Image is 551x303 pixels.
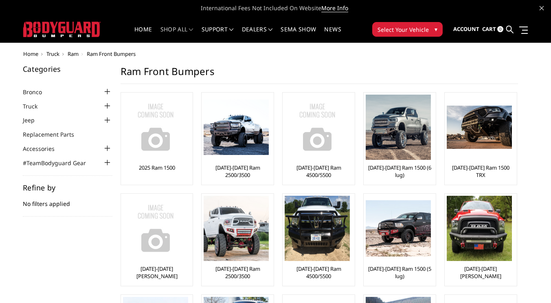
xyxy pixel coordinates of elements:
[285,95,350,160] img: No Image
[23,50,38,58] a: Home
[285,164,353,179] a: [DATE]-[DATE] Ram 4500/5500
[378,25,429,34] span: Select Your Vehicle
[321,4,348,12] a: More Info
[281,27,316,42] a: SEMA Show
[68,50,79,58] a: Ram
[123,95,188,160] img: No Image
[453,18,479,40] a: Account
[372,22,443,37] button: Select Your Vehicle
[123,196,188,261] img: No Image
[435,25,437,33] span: ▾
[482,25,496,33] span: Cart
[123,196,191,261] a: No Image
[285,265,353,280] a: [DATE]-[DATE] Ram 4500/5500
[87,50,136,58] span: Ram Front Bumpers
[453,25,479,33] span: Account
[447,164,515,179] a: [DATE]-[DATE] Ram 1500 TRX
[204,164,272,179] a: [DATE]-[DATE] Ram 2500/3500
[242,27,273,42] a: Dealers
[497,26,503,32] span: 0
[123,95,191,160] a: No Image
[23,88,52,96] a: Bronco
[23,184,112,191] h5: Refine by
[134,27,152,42] a: Home
[23,144,65,153] a: Accessories
[121,65,518,84] h1: Ram Front Bumpers
[23,184,112,217] div: No filters applied
[204,265,272,280] a: [DATE]-[DATE] Ram 2500/3500
[46,50,59,58] a: Truck
[23,102,48,111] a: Truck
[447,265,515,280] a: [DATE]-[DATE] [PERSON_NAME]
[482,18,503,40] a: Cart 0
[23,159,96,167] a: #TeamBodyguard Gear
[324,27,341,42] a: News
[202,27,234,42] a: Support
[160,27,193,42] a: shop all
[366,164,434,179] a: [DATE]-[DATE] Ram 1500 (6 lug)
[366,265,434,280] a: [DATE]-[DATE] Ram 1500 (5 lug)
[123,265,191,280] a: [DATE]-[DATE] [PERSON_NAME]
[23,22,101,37] img: BODYGUARD BUMPERS
[139,164,175,171] a: 2025 Ram 1500
[285,95,353,160] a: No Image
[23,116,45,124] a: Jeep
[23,65,112,73] h5: Categories
[23,130,84,139] a: Replacement Parts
